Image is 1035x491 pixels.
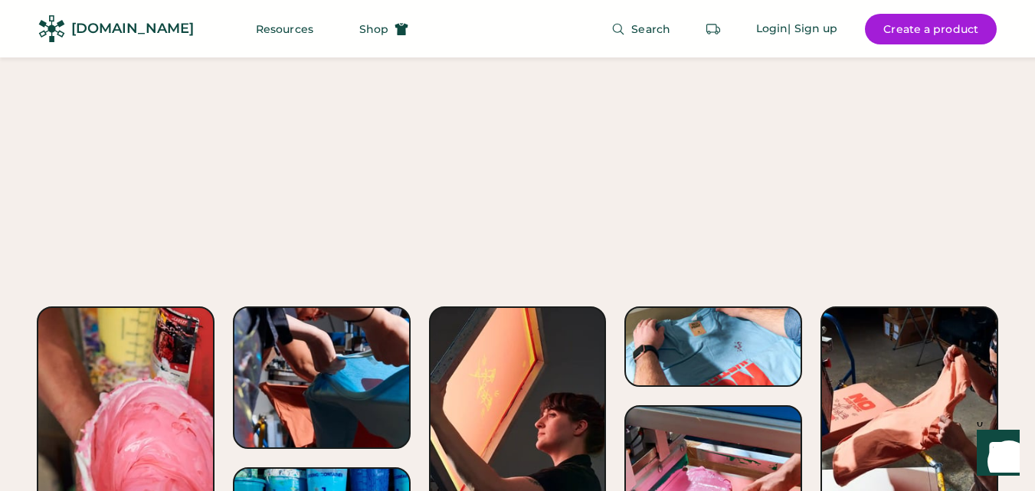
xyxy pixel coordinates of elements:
[359,24,388,34] span: Shop
[788,21,837,37] div: | Sign up
[962,422,1028,488] iframe: Front Chat
[341,14,427,44] button: Shop
[71,19,194,38] div: [DOMAIN_NAME]
[593,14,689,44] button: Search
[865,14,997,44] button: Create a product
[698,14,729,44] button: Retrieve an order
[631,24,670,34] span: Search
[756,21,788,37] div: Login
[237,14,332,44] button: Resources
